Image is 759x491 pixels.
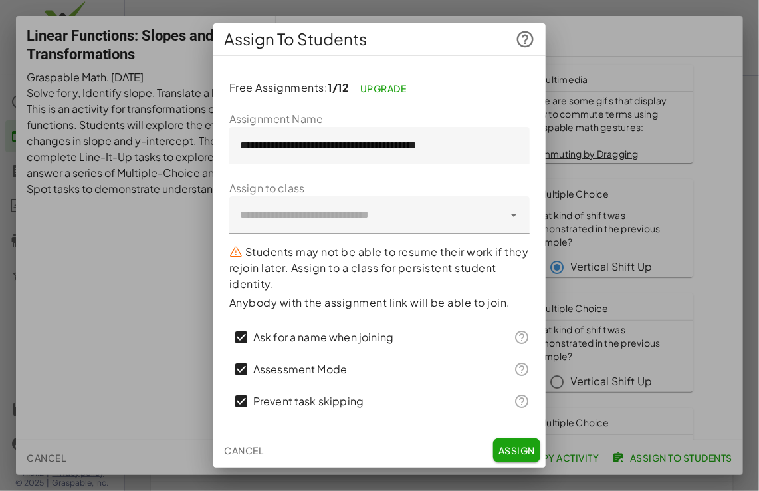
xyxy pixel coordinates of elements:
[498,444,535,456] span: Assign
[493,438,540,462] button: Assign
[229,180,304,196] label: Assign to class
[219,438,269,462] button: Cancel
[253,353,347,385] label: Assessment Mode
[253,321,393,353] label: Ask for a name when joining
[229,295,530,311] p: Anybody with the assignment link will be able to join.
[253,385,364,417] label: Prevent task skipping
[328,81,350,94] span: 1/12
[229,244,530,292] p: Students may not be able to resume their work if they rejoin later. Assign to a class for persist...
[224,444,263,456] span: Cancel
[224,29,367,50] span: Assign To Students
[360,82,407,94] span: Upgrade
[229,77,530,100] p: Free Assignments:
[229,111,323,127] label: Assignment Name
[350,77,417,100] a: Upgrade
